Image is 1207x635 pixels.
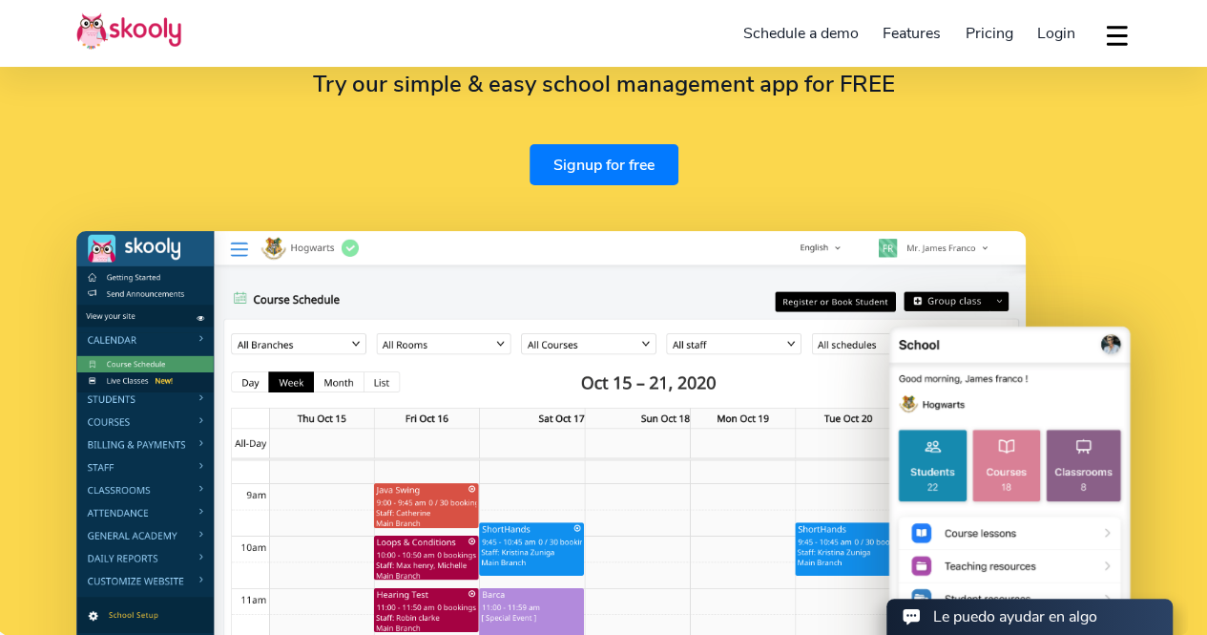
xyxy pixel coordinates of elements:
[1103,13,1131,57] button: dropdown menu
[76,70,1131,98] h2: Try our simple & easy school management app for FREE
[953,18,1026,49] a: Pricing
[530,144,678,185] a: Signup for free
[1025,18,1088,49] a: Login
[966,23,1013,44] span: Pricing
[870,18,953,49] a: Features
[1037,23,1075,44] span: Login
[731,18,871,49] a: Schedule a demo
[76,12,181,50] img: Skooly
